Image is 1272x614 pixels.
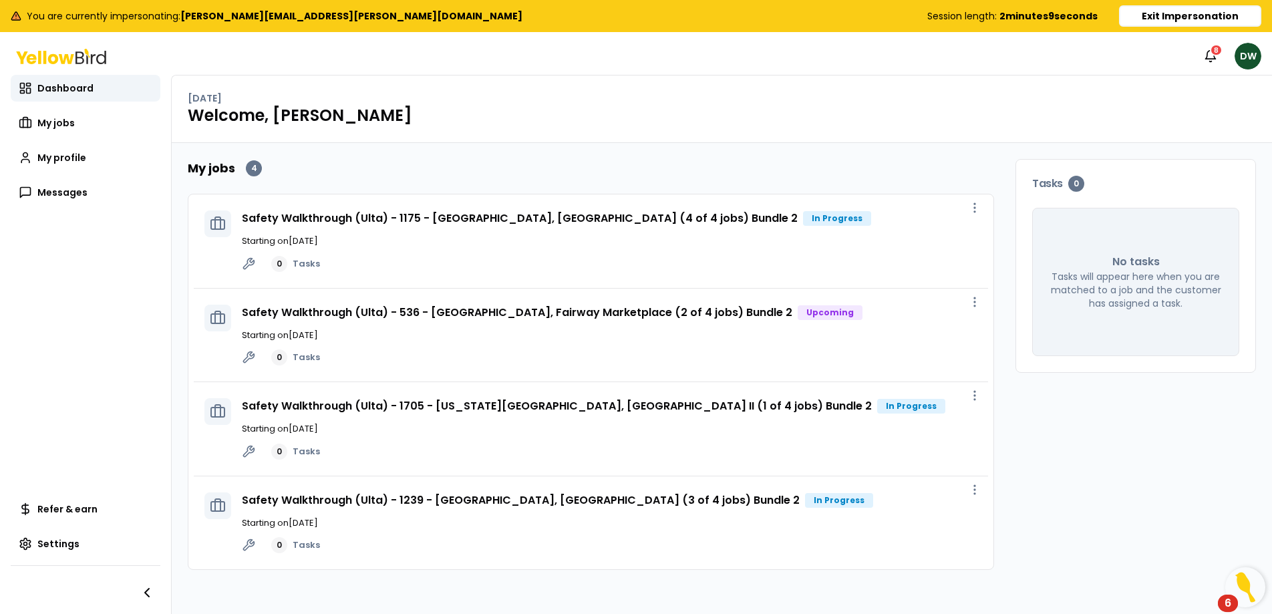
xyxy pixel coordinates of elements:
[1197,43,1224,69] button: 8
[37,116,75,130] span: My jobs
[798,305,862,320] div: Upcoming
[11,496,160,522] a: Refer & earn
[1068,176,1084,192] div: 0
[37,151,86,164] span: My profile
[271,349,287,365] div: 0
[11,530,160,557] a: Settings
[1210,44,1223,56] div: 8
[37,82,94,95] span: Dashboard
[37,537,79,551] span: Settings
[11,110,160,136] a: My jobs
[246,160,262,176] div: 4
[1225,567,1265,607] button: Open Resource Center, 6 new notifications
[803,211,871,226] div: In Progress
[37,502,98,516] span: Refer & earn
[11,75,160,102] a: Dashboard
[242,492,800,508] a: Safety Walkthrough (Ulta) - 1239 - [GEOGRAPHIC_DATA], [GEOGRAPHIC_DATA] (3 of 4 jobs) Bundle 2
[271,444,287,460] div: 0
[271,537,320,553] a: 0Tasks
[999,9,1098,23] b: 2 minutes 9 seconds
[242,329,977,342] p: Starting on [DATE]
[271,349,320,365] a: 0Tasks
[877,399,945,414] div: In Progress
[1112,254,1160,270] p: No tasks
[271,256,287,272] div: 0
[805,493,873,508] div: In Progress
[1235,43,1261,69] span: DW
[242,422,977,436] p: Starting on [DATE]
[188,159,235,178] h2: My jobs
[242,235,977,248] p: Starting on [DATE]
[927,9,1098,23] div: Session length:
[242,398,872,414] a: Safety Walkthrough (Ulta) - 1705 - [US_STATE][GEOGRAPHIC_DATA], [GEOGRAPHIC_DATA] II (1 of 4 jobs...
[180,9,522,23] b: [PERSON_NAME][EMAIL_ADDRESS][PERSON_NAME][DOMAIN_NAME]
[27,9,522,23] span: You are currently impersonating:
[37,186,88,199] span: Messages
[1032,176,1239,192] h3: Tasks
[242,516,977,530] p: Starting on [DATE]
[1049,270,1223,310] p: Tasks will appear here when you are matched to a job and the customer has assigned a task.
[1119,5,1261,27] button: Exit Impersonation
[271,537,287,553] div: 0
[271,256,320,272] a: 0Tasks
[271,444,320,460] a: 0Tasks
[188,92,222,105] p: [DATE]
[11,179,160,206] a: Messages
[242,305,792,320] a: Safety Walkthrough (Ulta) - 536 - [GEOGRAPHIC_DATA], Fairway Marketplace (2 of 4 jobs) Bundle 2
[11,144,160,171] a: My profile
[242,210,798,226] a: Safety Walkthrough (Ulta) - 1175 - [GEOGRAPHIC_DATA], [GEOGRAPHIC_DATA] (4 of 4 jobs) Bundle 2
[188,105,1256,126] h1: Welcome, [PERSON_NAME]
